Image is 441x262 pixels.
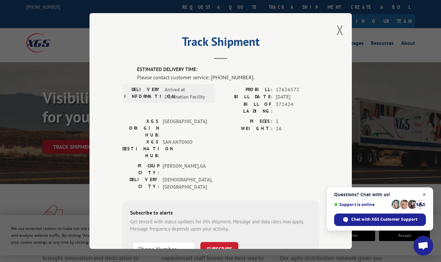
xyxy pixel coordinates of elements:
span: Arrived at Destination Facility [165,86,209,101]
span: 1 [276,118,319,125]
div: Subscribe to alerts [130,209,311,218]
label: ESTIMATED DELIVERY TIME: [137,66,319,73]
button: SUBSCRIBE [200,242,238,256]
label: XGS DESTINATION HUB: [122,139,159,159]
span: SAN ANTONIO [163,139,207,159]
label: DELIVERY CITY: [122,176,159,191]
span: Questions? Chat with us! [334,192,426,197]
span: 17636572 [276,86,319,94]
span: Close chat [420,191,429,199]
span: 372424 [276,101,319,115]
span: Chat with XGS Customer Support [351,216,417,222]
span: [PERSON_NAME] , GA [163,162,207,176]
div: Open chat [413,236,433,255]
label: WEIGHT: [221,125,272,133]
span: [DATE] [276,93,319,101]
label: PICKUP CITY: [122,162,159,176]
div: Chat with XGS Customer Support [334,214,426,226]
label: XGS ORIGIN HUB: [122,118,159,139]
div: Get texted with status updates for this shipment. Message and data rates may apply. Message frequ... [130,218,311,233]
div: Please contact customer service: [PHONE_NUMBER]. [137,73,319,81]
span: 26 [276,125,319,133]
h2: Track Shipment [122,37,319,49]
label: PIECES: [221,118,272,125]
span: [DEMOGRAPHIC_DATA] , [GEOGRAPHIC_DATA] [163,176,207,191]
label: DELIVERY INFORMATION: [124,86,161,101]
label: BILL DATE: [221,93,272,101]
input: Phone Number [133,242,195,256]
span: Support is online [334,202,389,207]
span: [GEOGRAPHIC_DATA] [163,118,207,139]
label: BILL OF LADING: [221,101,272,115]
label: PROBILL: [221,86,272,94]
button: Close modal [336,21,344,39]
